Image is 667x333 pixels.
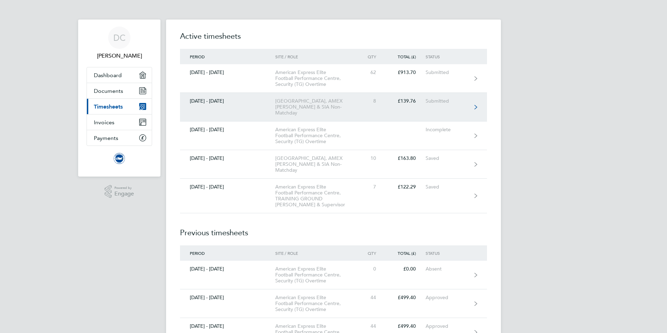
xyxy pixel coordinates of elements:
div: Status [426,251,469,256]
span: Payments [94,135,118,141]
span: Darren Cross [87,52,152,60]
div: [DATE] - [DATE] [180,127,275,133]
div: 62 [355,69,386,75]
img: brightonandhovealbion-logo-retina.png [114,153,125,164]
h2: Previous timesheets [180,213,487,245]
span: Documents [94,88,123,94]
a: [DATE] - [DATE]American Express Elite Football Performance Centre, Security (TG) Overtime0£0.00Ab... [180,261,487,289]
div: Total (£) [386,54,426,59]
span: DC [113,33,126,42]
div: £0.00 [386,266,426,272]
div: [DATE] - [DATE] [180,323,275,329]
div: £499.40 [386,295,426,301]
div: £122.29 [386,184,426,190]
span: Timesheets [94,103,123,110]
a: Invoices [87,114,152,130]
div: £163.80 [386,155,426,161]
div: [GEOGRAPHIC_DATA], AMEX [PERSON_NAME] & SIA Non-Matchday [275,155,355,173]
a: Powered byEngage [105,185,134,198]
div: Incomplete [426,127,469,133]
a: DC[PERSON_NAME] [87,27,152,60]
div: Status [426,54,469,59]
div: Site / Role [275,54,355,59]
div: Approved [426,295,469,301]
div: [DATE] - [DATE] [180,98,275,104]
div: 10 [355,155,386,161]
div: American Express Elite Football Performance Centre, Security (TG) Overtime [275,127,355,145]
div: [DATE] - [DATE] [180,155,275,161]
a: [DATE] - [DATE][GEOGRAPHIC_DATA], AMEX [PERSON_NAME] & SIA Non-Matchday10£163.80Saved [180,150,487,179]
div: American Express Elite Football Performance Centre, TRAINING GROUND [PERSON_NAME] & Supervisor [275,184,355,208]
div: 44 [355,323,386,329]
div: Saved [426,184,469,190]
h2: Active timesheets [180,31,487,49]
span: Engage [114,191,134,197]
a: Payments [87,130,152,146]
div: 44 [355,295,386,301]
a: Timesheets [87,99,152,114]
span: Period [190,250,205,256]
div: [DATE] - [DATE] [180,295,275,301]
a: [DATE] - [DATE]American Express Elite Football Performance Centre, Security (TG) Overtime62£913.7... [180,64,487,93]
span: Powered by [114,185,134,191]
div: [DATE] - [DATE] [180,69,275,75]
a: Dashboard [87,67,152,83]
div: Site / Role [275,251,355,256]
div: American Express Elite Football Performance Centre, Security (TG) Overtime [275,295,355,312]
div: £499.40 [386,323,426,329]
div: [DATE] - [DATE] [180,184,275,190]
a: [DATE] - [DATE]American Express Elite Football Performance Centre, Security (TG) Overtime44£499.4... [180,289,487,318]
span: Period [190,54,205,59]
a: [DATE] - [DATE]American Express Elite Football Performance Centre, TRAINING GROUND [PERSON_NAME] ... [180,179,487,213]
div: Qty [355,54,386,59]
a: [DATE] - [DATE][GEOGRAPHIC_DATA], AMEX [PERSON_NAME] & SIA Non-Matchday8£139.76Submitted [180,93,487,121]
div: Absent [426,266,469,272]
div: 7 [355,184,386,190]
span: Invoices [94,119,114,126]
a: Documents [87,83,152,98]
a: [DATE] - [DATE]American Express Elite Football Performance Centre, Security (TG) OvertimeIncomplete [180,121,487,150]
div: Qty [355,251,386,256]
div: [DATE] - [DATE] [180,266,275,272]
div: Submitted [426,69,469,75]
div: £913.70 [386,69,426,75]
div: Approved [426,323,469,329]
div: £139.76 [386,98,426,104]
div: Submitted [426,98,469,104]
span: Dashboard [94,72,122,79]
div: American Express Elite Football Performance Centre, Security (TG) Overtime [275,266,355,284]
div: American Express Elite Football Performance Centre, Security (TG) Overtime [275,69,355,87]
div: [GEOGRAPHIC_DATA], AMEX [PERSON_NAME] & SIA Non-Matchday [275,98,355,116]
div: 8 [355,98,386,104]
div: 0 [355,266,386,272]
a: Go to home page [87,153,152,164]
div: Saved [426,155,469,161]
nav: Main navigation [78,20,160,177]
div: Total (£) [386,251,426,256]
